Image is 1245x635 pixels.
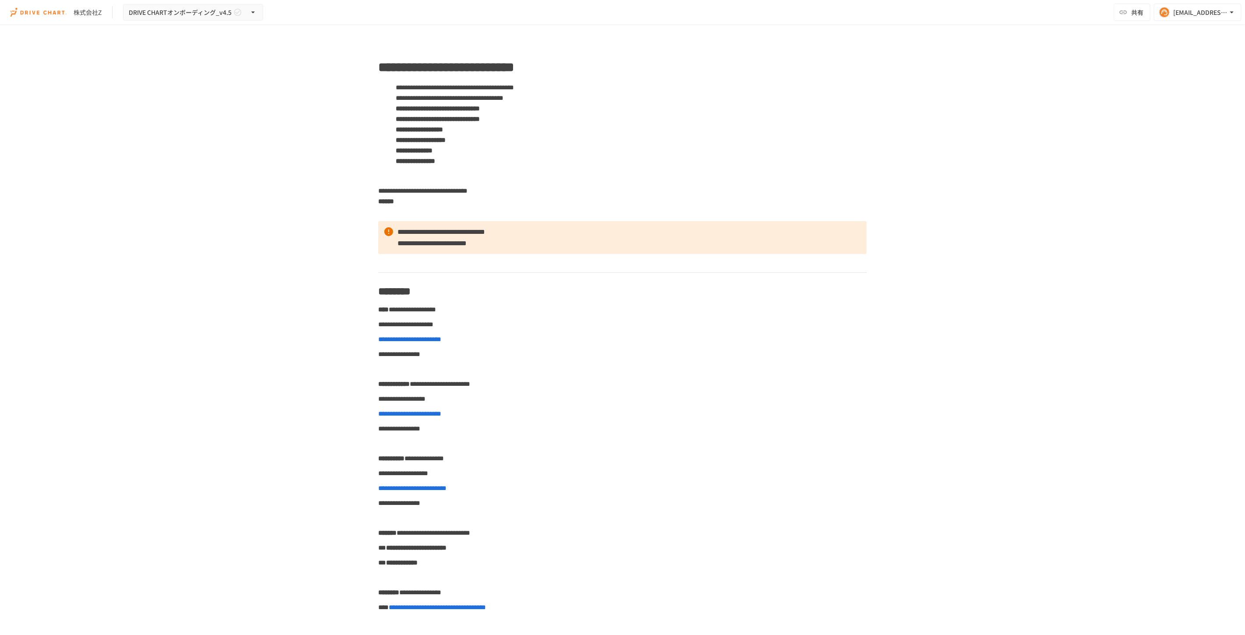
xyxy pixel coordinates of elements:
[1131,7,1143,17] span: 共有
[1173,7,1227,18] div: [EMAIL_ADDRESS][DOMAIN_NAME]
[1114,4,1150,21] button: 共有
[1154,4,1241,21] button: [EMAIL_ADDRESS][DOMAIN_NAME]
[123,4,263,21] button: DRIVE CHARTオンボーディング_v4.5
[129,7,232,18] span: DRIVE CHARTオンボーディング_v4.5
[11,5,67,19] img: i9VDDS9JuLRLX3JIUyK59LcYp6Y9cayLPHs4hOxMB9W
[74,8,102,17] div: 株式会社Z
